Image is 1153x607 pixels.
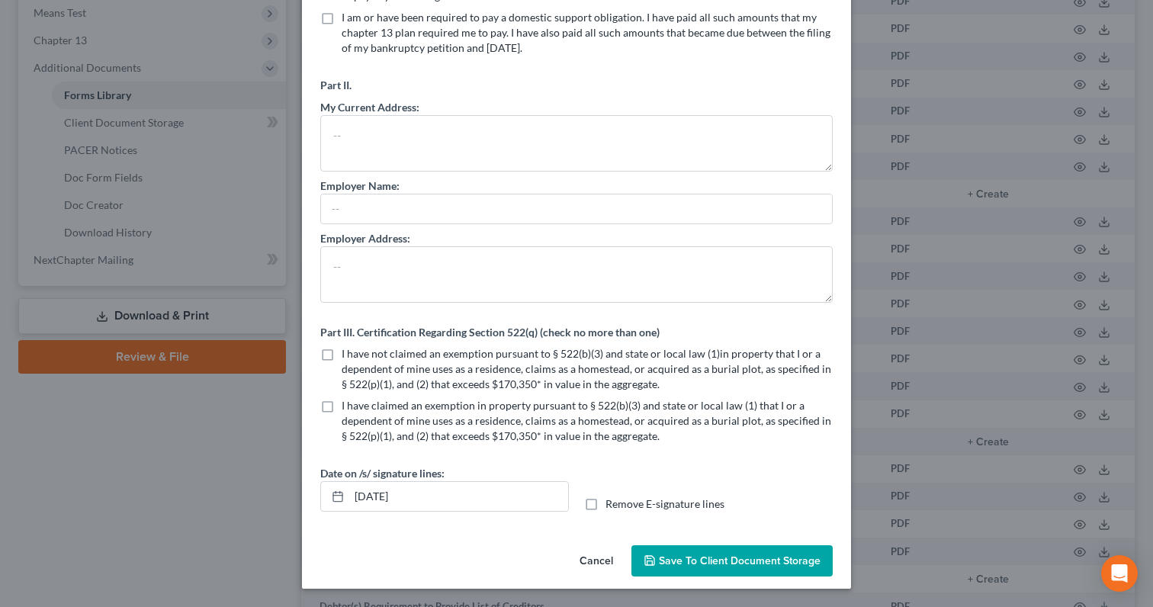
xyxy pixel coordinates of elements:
[320,230,410,246] label: Employer Address:
[659,554,821,567] span: Save to Client Document Storage
[320,178,400,194] label: Employer Name:
[605,497,724,510] span: Remove E-signature lines
[342,347,831,390] span: I have not claimed an exemption pursuant to § 522(b)(3) and state or local law (1)in property tha...
[320,465,445,481] label: Date on /s/ signature lines:
[342,399,831,442] span: I have claimed an exemption in property pursuant to § 522(b)(3) and state or local law (1) that I...
[320,77,352,93] label: Part II.
[349,482,568,511] input: MM/DD/YYYY
[320,324,660,340] label: Part III. Certification Regarding Section 522(q) (check no more than one)
[631,545,833,577] button: Save to Client Document Storage
[321,194,832,223] input: --
[567,547,625,577] button: Cancel
[1101,555,1138,592] div: Open Intercom Messenger
[320,99,419,115] label: My Current Address:
[342,11,830,54] span: I am or have been required to pay a domestic support obligation. I have paid all such amounts tha...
